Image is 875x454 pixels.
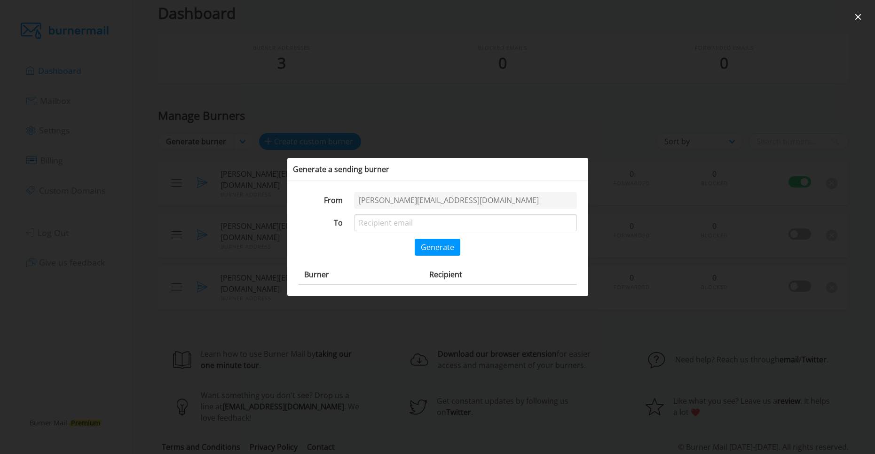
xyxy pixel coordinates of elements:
label: To [299,217,343,228]
label: From [299,195,343,206]
button: close [851,9,866,24]
div: Generate a sending burner [287,158,588,180]
input: Recipient email [354,214,576,231]
th: Recipient [424,265,576,284]
th: Burner [299,265,424,284]
button: Generate [415,239,460,256]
